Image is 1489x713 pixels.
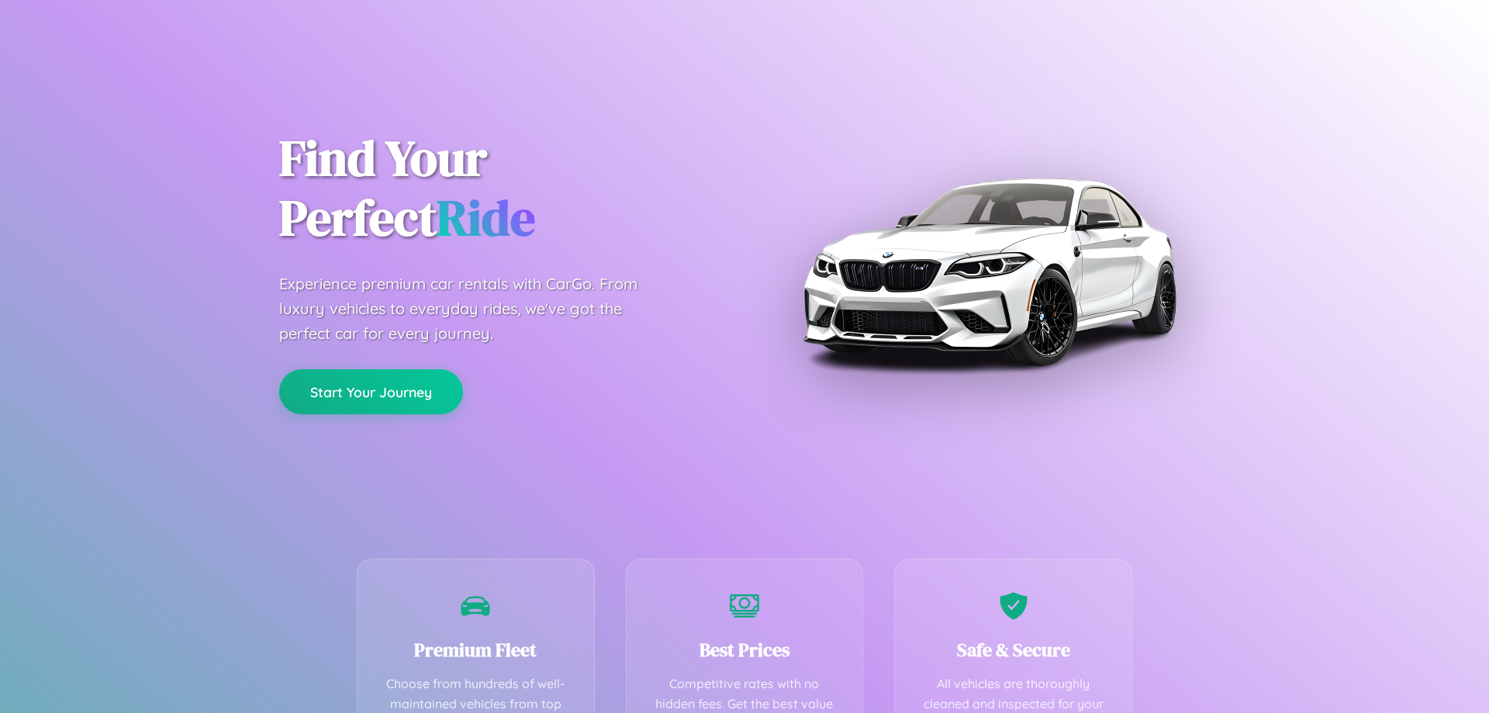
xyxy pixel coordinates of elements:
[279,129,721,248] h1: Find Your Perfect
[279,272,667,346] p: Experience premium car rentals with CarGo. From luxury vehicles to everyday rides, we've got the ...
[381,637,571,663] h3: Premium Fleet
[795,78,1183,466] img: Premium BMW car rental vehicle
[918,637,1108,663] h3: Safe & Secure
[437,184,535,251] span: Ride
[279,369,463,414] button: Start Your Journey
[650,637,840,663] h3: Best Prices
